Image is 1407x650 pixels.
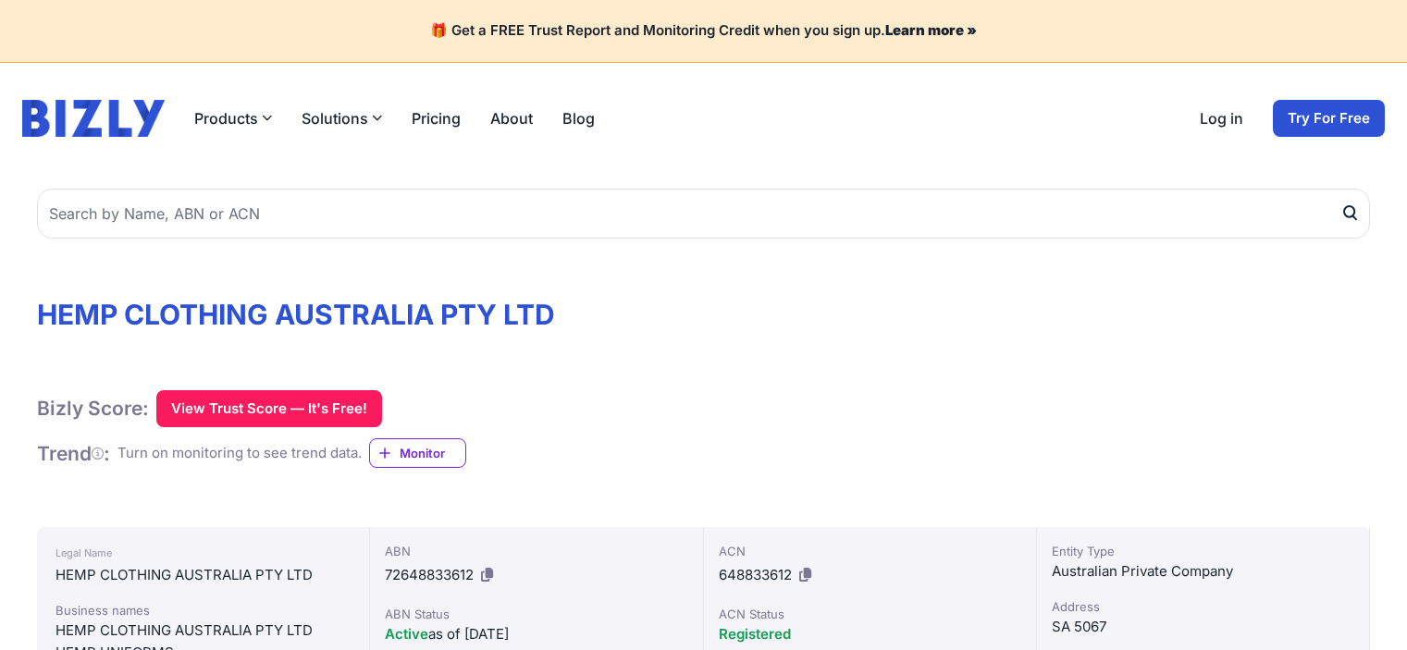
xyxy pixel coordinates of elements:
input: Search by Name, ABN or ACN [37,189,1370,239]
div: Australian Private Company [1052,560,1354,583]
div: SA 5067 [1052,616,1354,638]
a: Monitor [369,438,466,468]
div: ABN Status [385,605,687,623]
span: Registered [719,625,791,643]
div: Entity Type [1052,542,1354,560]
div: HEMP CLOTHING AUSTRALIA PTY LTD [56,619,351,642]
div: ABN [385,542,687,560]
a: Pricing [412,107,461,129]
div: as of [DATE] [385,623,687,645]
a: Log in [1200,107,1243,129]
button: Solutions [302,107,382,129]
a: Blog [562,107,595,129]
h4: 🎁 Get a FREE Trust Report and Monitoring Credit when you sign up. [22,22,1385,40]
div: Turn on monitoring to see trend data. [117,443,362,464]
span: Monitor [400,444,465,462]
div: HEMP CLOTHING AUSTRALIA PTY LTD [56,564,351,586]
div: ACN [719,542,1021,560]
a: Learn more » [885,21,977,39]
span: 72648833612 [385,566,474,583]
div: Address [1052,597,1354,616]
div: ACN Status [719,605,1021,623]
div: Business names [56,601,351,619]
h1: HEMP CLOTHING AUSTRALIA PTY LTD [37,298,1370,331]
div: Legal Name [56,542,351,564]
a: Try For Free [1273,100,1385,137]
button: Products [194,107,272,129]
a: About [490,107,533,129]
button: View Trust Score — It's Free! [156,390,382,427]
h1: Bizly Score: [37,396,149,421]
h1: Trend : [37,441,110,466]
span: 648833612 [719,566,792,583]
span: Active [385,625,428,643]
